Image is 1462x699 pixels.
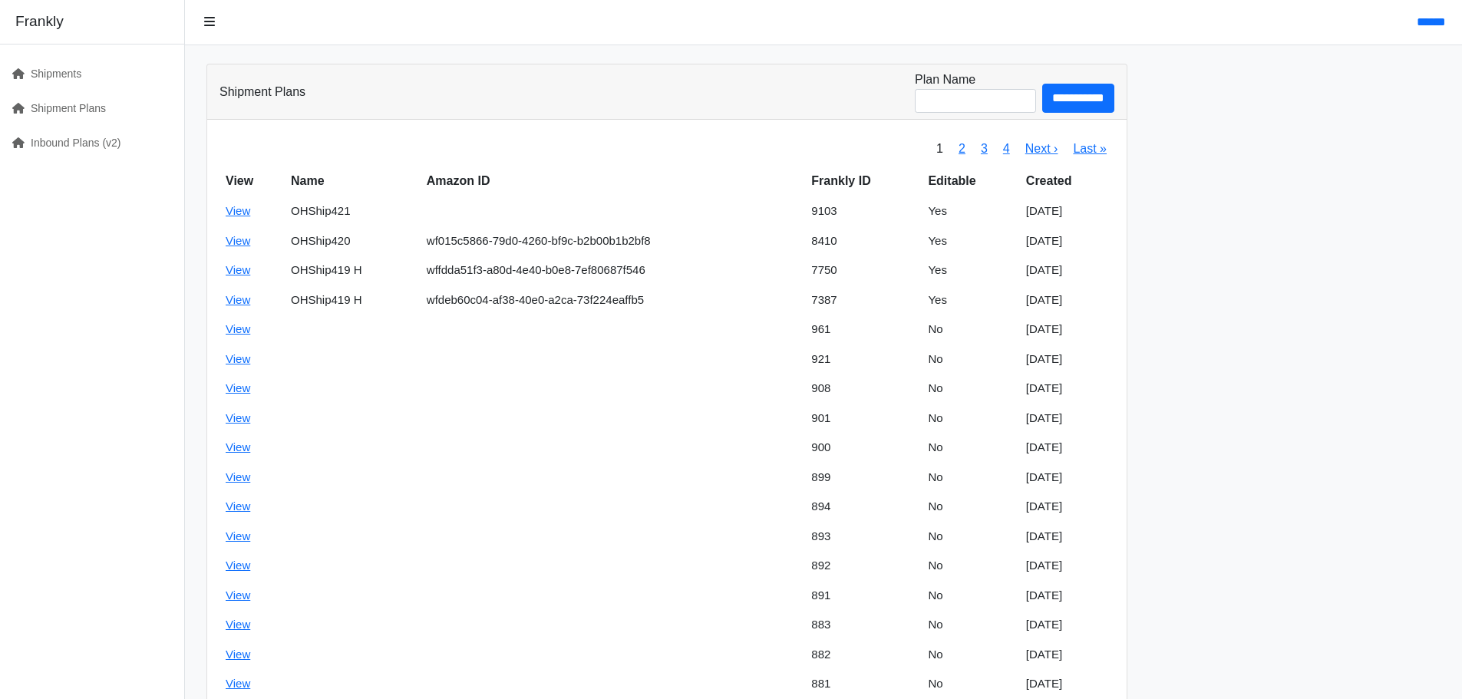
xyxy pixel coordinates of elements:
td: 881 [805,669,922,699]
td: OHShip419 H [285,256,421,285]
td: OHShip420 [285,226,421,256]
label: Plan Name [915,71,975,89]
td: No [922,640,1019,670]
td: [DATE] [1020,285,1114,315]
td: 891 [805,581,922,611]
a: View [226,648,250,661]
td: 893 [805,522,922,552]
td: [DATE] [1020,374,1114,404]
a: View [226,440,250,453]
td: 8410 [805,226,922,256]
td: [DATE] [1020,433,1114,463]
td: [DATE] [1020,463,1114,493]
td: No [922,463,1019,493]
td: [DATE] [1020,345,1114,374]
a: View [226,618,250,631]
th: Frankly ID [805,166,922,196]
td: No [922,669,1019,699]
a: View [226,500,250,513]
td: [DATE] [1020,404,1114,434]
th: Name [285,166,421,196]
td: Yes [922,196,1019,226]
td: [DATE] [1020,551,1114,581]
a: View [226,322,250,335]
td: No [922,551,1019,581]
td: Yes [922,256,1019,285]
td: No [922,315,1019,345]
a: View [226,263,250,276]
a: 4 [1003,142,1010,155]
nav: pager [929,132,1114,166]
a: Last » [1073,142,1107,155]
td: wffdda51f3-a80d-4e40-b0e8-7ef80687f546 [421,256,806,285]
td: [DATE] [1020,522,1114,552]
td: No [922,404,1019,434]
a: 3 [981,142,988,155]
td: [DATE] [1020,669,1114,699]
td: No [922,345,1019,374]
td: 883 [805,610,922,640]
a: View [226,204,250,217]
td: 908 [805,374,922,404]
a: View [226,677,250,690]
td: OHShip421 [285,196,421,226]
td: 894 [805,492,922,522]
td: Yes [922,285,1019,315]
td: 899 [805,463,922,493]
a: View [226,411,250,424]
td: No [922,522,1019,552]
td: 901 [805,404,922,434]
td: No [922,492,1019,522]
td: 7750 [805,256,922,285]
a: View [226,293,250,306]
td: No [922,610,1019,640]
td: [DATE] [1020,226,1114,256]
td: wf015c5866-79d0-4260-bf9c-b2b00b1b2bf8 [421,226,806,256]
a: Next › [1025,142,1058,155]
td: [DATE] [1020,492,1114,522]
td: No [922,433,1019,463]
th: Amazon ID [421,166,806,196]
td: [DATE] [1020,315,1114,345]
td: 7387 [805,285,922,315]
td: [DATE] [1020,196,1114,226]
td: [DATE] [1020,640,1114,670]
a: View [226,559,250,572]
th: Editable [922,166,1019,196]
a: View [226,352,250,365]
a: View [226,589,250,602]
td: OHShip419 H [285,285,421,315]
td: 892 [805,551,922,581]
td: 882 [805,640,922,670]
td: [DATE] [1020,581,1114,611]
th: View [219,166,285,196]
td: No [922,374,1019,404]
th: Created [1020,166,1114,196]
td: 900 [805,433,922,463]
td: No [922,581,1019,611]
td: [DATE] [1020,256,1114,285]
td: wfdeb60c04-af38-40e0-a2ca-73f224eaffb5 [421,285,806,315]
td: 9103 [805,196,922,226]
td: [DATE] [1020,610,1114,640]
h3: Shipment Plans [219,84,305,99]
span: 1 [929,132,951,166]
td: 961 [805,315,922,345]
td: Yes [922,226,1019,256]
a: View [226,470,250,483]
td: 921 [805,345,922,374]
a: View [226,529,250,542]
a: View [226,234,250,247]
a: View [226,381,250,394]
a: 2 [959,142,965,155]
